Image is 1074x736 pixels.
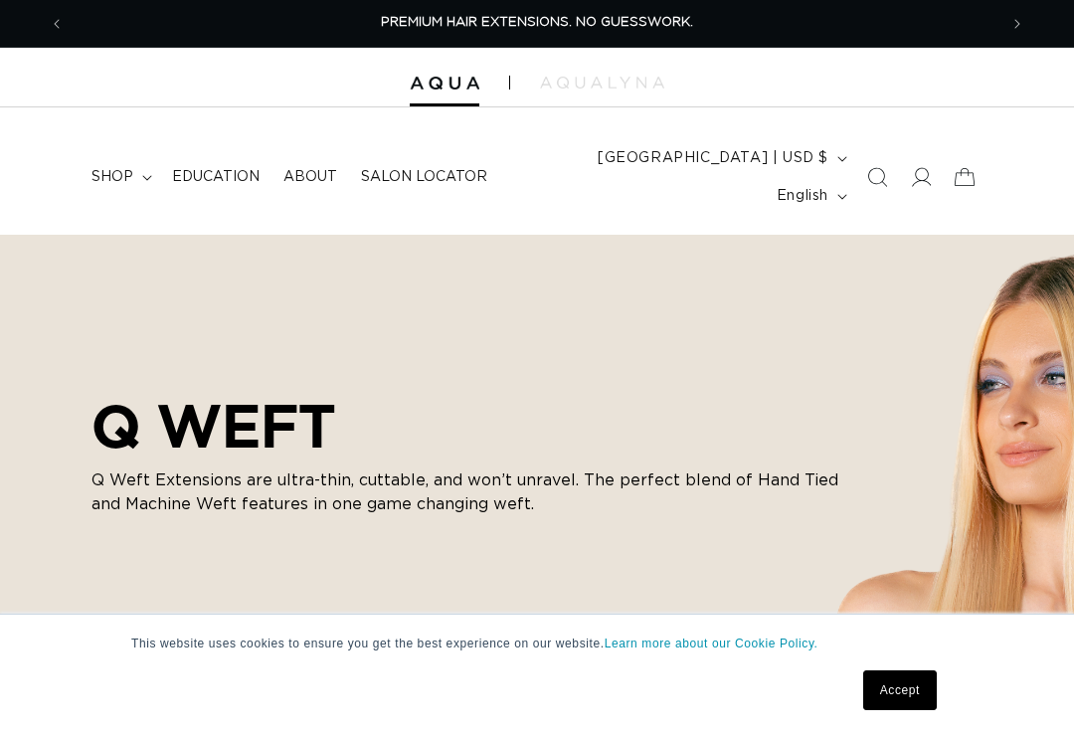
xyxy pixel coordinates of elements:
a: Accept [863,670,937,710]
p: This website uses cookies to ensure you get the best experience on our website. [131,635,943,652]
button: Next announcement [995,5,1039,43]
a: About [271,156,349,198]
summary: shop [80,156,160,198]
button: English [765,177,855,215]
a: Education [160,156,271,198]
span: About [283,168,337,186]
span: Education [172,168,260,186]
img: Aqua Hair Extensions [410,77,479,91]
img: aqualyna.com [540,77,664,89]
h2: Q WEFT [91,391,847,460]
a: Learn more about our Cookie Policy. [605,637,818,650]
button: Previous announcement [35,5,79,43]
summary: Search [855,155,899,199]
span: [GEOGRAPHIC_DATA] | USD $ [598,148,828,169]
button: [GEOGRAPHIC_DATA] | USD $ [586,139,855,177]
a: Salon Locator [349,156,499,198]
span: Salon Locator [361,168,487,186]
span: English [777,186,828,207]
p: Q Weft Extensions are ultra-thin, cuttable, and won’t unravel. The perfect blend of Hand Tied and... [91,468,847,516]
span: shop [91,168,133,186]
span: PREMIUM HAIR EXTENSIONS. NO GUESSWORK. [381,16,693,29]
